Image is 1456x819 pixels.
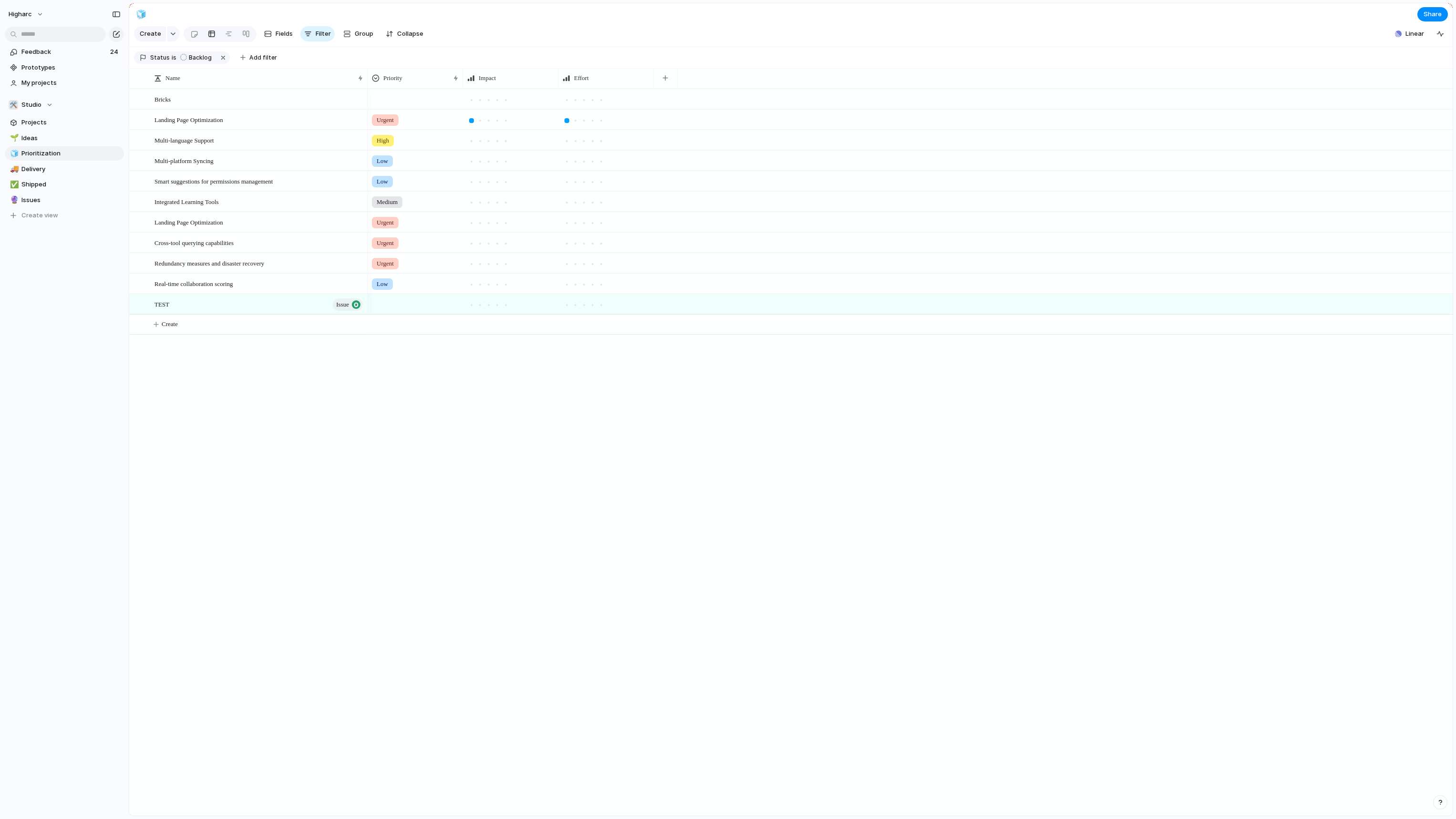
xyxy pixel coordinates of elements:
span: High [377,136,389,145]
button: Linear [1391,27,1428,41]
span: Fields [276,29,293,39]
button: Fields [260,26,297,41]
div: ✅ [10,179,17,190]
span: Effort [574,73,589,83]
span: Create [140,29,161,39]
button: 🌱 [9,133,18,143]
span: Low [377,156,388,166]
button: 🛠️Studio [5,98,124,112]
span: Urgent [377,115,394,125]
span: Landing Page Optimization [154,216,223,227]
span: Delivery [21,164,121,174]
button: Collapse [382,26,427,41]
div: 🌱 [10,133,17,143]
span: Share [1424,10,1442,19]
span: Landing Page Optimization [154,114,223,125]
span: Priority [383,73,402,83]
span: Feedback [21,47,107,57]
div: 🧊 [136,8,146,20]
button: 🚚 [9,164,18,174]
a: 🌱Ideas [5,131,124,145]
a: Feedback24 [5,45,124,59]
a: ✅Shipped [5,177,124,192]
span: Issue [336,298,349,311]
span: is [172,53,176,62]
span: Urgent [377,259,394,268]
span: Prototypes [21,63,121,72]
span: Backlog [189,53,212,62]
span: Multi-language Support [154,134,214,145]
span: Add filter [249,53,277,62]
span: Create view [21,211,58,220]
span: TEST [154,298,169,309]
span: Filter [316,29,331,39]
button: 🔮 [9,195,18,205]
span: Group [355,29,373,39]
button: 🧊 [9,149,18,158]
button: Share [1417,7,1448,21]
span: Cross-tool querying capabilities [154,237,234,248]
button: ✅ [9,180,18,189]
button: 🧊 [133,7,149,22]
button: Create view [5,208,124,223]
a: Prototypes [5,61,124,75]
span: Studio [21,100,41,110]
a: 🔮Issues [5,193,124,207]
span: Linear [1405,29,1424,39]
button: higharc [4,7,49,22]
button: Add filter [235,51,283,64]
span: Urgent [377,218,394,227]
span: Shipped [21,180,121,189]
button: is [170,52,178,63]
span: 24 [110,47,120,57]
span: Prioritization [21,149,121,158]
button: Filter [300,26,335,41]
button: Create [134,26,166,41]
button: Backlog [177,52,217,63]
button: Group [338,26,378,41]
span: My projects [21,78,121,88]
span: Collapse [397,29,423,39]
span: Issues [21,195,121,205]
span: Redundancy measures and disaster recovery [154,257,264,268]
span: Integrated Learning Tools [154,196,219,207]
span: Urgent [377,238,394,248]
span: Real-time collaboration scoring [154,278,233,289]
span: Low [377,177,388,186]
div: 🧊 [10,148,17,159]
a: Projects [5,115,124,130]
a: 🚚Delivery [5,162,124,176]
span: Smart suggestions for permissions management [154,175,273,186]
div: 🔮 [10,195,17,205]
span: higharc [9,10,32,19]
span: Impact [479,73,496,83]
span: Create [162,319,178,329]
span: Bricks [154,93,171,104]
a: 🧊Prioritization [5,146,124,161]
span: Name [165,73,180,83]
a: My projects [5,76,124,90]
span: Ideas [21,133,121,143]
span: Medium [377,197,398,207]
div: 🛠️ [9,100,18,110]
div: 🚚 [10,164,17,174]
span: Projects [21,118,121,127]
span: Low [377,279,388,289]
span: Status [150,53,170,62]
span: Multi-platform Syncing [154,155,214,166]
button: Issue [333,298,363,311]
